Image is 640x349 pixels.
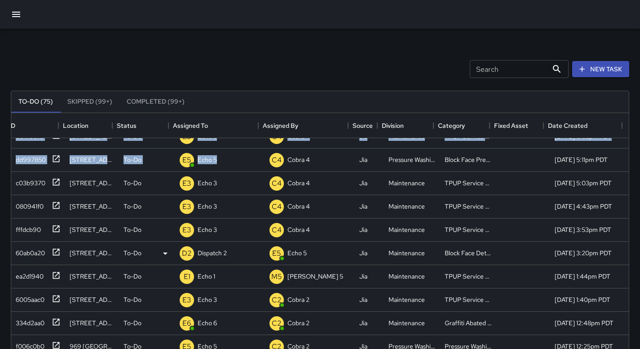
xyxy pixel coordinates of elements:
[112,113,168,138] div: Status
[70,225,115,234] div: 230 Bay Place
[572,61,629,78] button: New Task
[445,155,492,164] div: Block Face Pressure Washed
[382,113,404,138] div: Division
[287,225,310,234] p: Cobra 4
[359,155,367,164] div: Jia
[70,249,115,257] div: 285 23rd Street
[12,292,44,304] div: 6005aac0
[494,113,528,138] div: Fixed Asset
[555,249,612,257] div: 8/11/2025, 3:20pm PDT
[388,225,425,234] div: Maintenance
[182,318,191,329] p: E6
[12,245,45,257] div: 60ab0a20
[388,202,425,211] div: Maintenance
[388,155,436,164] div: Pressure Washing
[287,179,310,188] p: Cobra 4
[70,179,115,188] div: 824 Franklin Street
[70,318,115,327] div: 326 15th Street
[124,318,141,327] p: To-Do
[198,225,217,234] p: Echo 3
[60,91,119,113] button: Skipped (99+)
[182,178,191,189] p: E3
[182,201,191,212] p: E3
[555,202,612,211] div: 8/11/2025, 4:43pm PDT
[12,152,46,164] div: dd997850
[555,272,610,281] div: 8/11/2025, 1:44pm PDT
[4,113,58,138] div: ID
[124,179,141,188] p: To-Do
[445,318,492,327] div: Graffiti Abated Large
[12,222,41,234] div: fffdcb90
[70,272,115,281] div: 265 27th Street
[168,113,258,138] div: Assigned To
[198,179,217,188] p: Echo 3
[359,272,367,281] div: Jia
[359,202,367,211] div: Jia
[58,113,112,138] div: Location
[70,202,115,211] div: 441 9th Street
[445,179,492,188] div: TPUP Service Requested
[12,175,45,188] div: c03b9370
[182,295,191,305] p: E3
[555,179,612,188] div: 8/11/2025, 5:03pm PDT
[271,271,282,282] p: M5
[198,295,217,304] p: Echo 3
[287,272,343,281] p: [PERSON_NAME] 5
[445,272,492,281] div: TPUP Service Requested
[388,249,425,257] div: Maintenance
[124,202,141,211] p: To-Do
[555,155,608,164] div: 8/11/2025, 5:11pm PDT
[445,249,492,257] div: Block Face Detailed
[12,198,44,211] div: 080941f0
[543,113,622,138] div: Date Created
[272,178,282,189] p: C4
[359,318,367,327] div: Jia
[9,113,15,138] div: ID
[11,91,60,113] button: To-Do (75)
[377,113,433,138] div: Division
[359,225,367,234] div: Jia
[258,113,348,138] div: Assigned By
[198,318,217,327] p: Echo 6
[445,202,492,211] div: TPUP Service Requested
[119,91,192,113] button: Completed (99+)
[198,155,217,164] p: Echo 5
[359,249,367,257] div: Jia
[490,113,543,138] div: Fixed Asset
[272,155,282,166] p: C4
[287,249,307,257] p: Echo 5
[445,295,492,304] div: TPUP Service Requested
[70,295,115,304] div: 2115 Webster Street
[272,225,282,236] p: C4
[12,268,44,281] div: ea2d1940
[117,113,137,138] div: Status
[555,225,611,234] div: 8/11/2025, 3:53pm PDT
[272,201,282,212] p: C4
[182,225,191,236] p: E3
[198,202,217,211] p: Echo 3
[555,295,610,304] div: 8/11/2025, 1:40pm PDT
[287,155,310,164] p: Cobra 4
[388,318,425,327] div: Maintenance
[353,113,373,138] div: Source
[438,113,465,138] div: Category
[287,318,309,327] p: Cobra 2
[287,295,309,304] p: Cobra 2
[359,179,367,188] div: Jia
[263,113,298,138] div: Assigned By
[124,225,141,234] p: To-Do
[548,113,587,138] div: Date Created
[63,113,88,138] div: Location
[272,318,282,329] p: C2
[184,271,190,282] p: E1
[182,248,192,259] p: D2
[348,113,377,138] div: Source
[445,225,492,234] div: TPUP Service Requested
[388,179,425,188] div: Maintenance
[198,272,215,281] p: Echo 1
[124,295,141,304] p: To-Do
[12,315,44,327] div: 334d2aa0
[272,248,281,259] p: E5
[359,295,367,304] div: Jia
[198,249,227,257] p: Dispatch 2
